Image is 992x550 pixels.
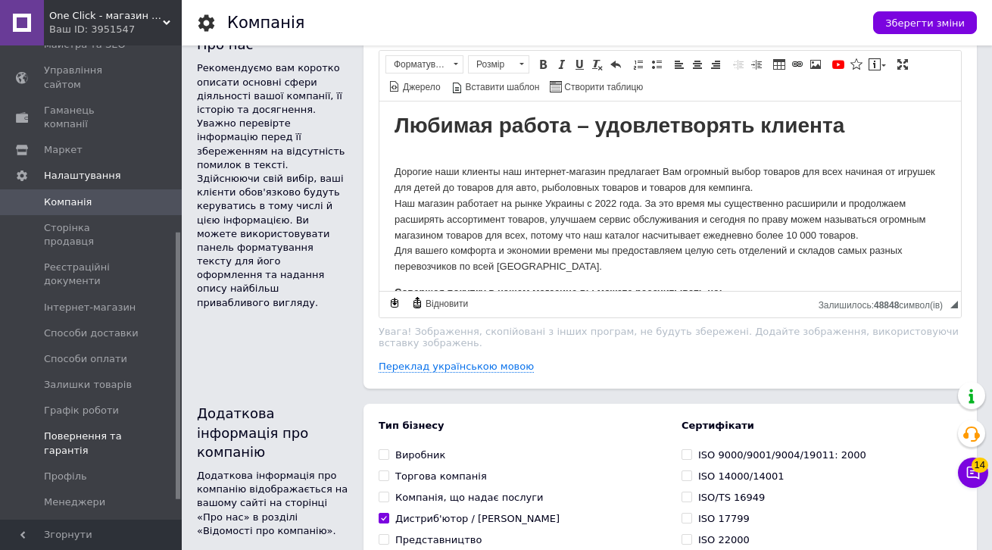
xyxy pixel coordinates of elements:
div: Ваш ID: 3951547 [49,23,182,36]
span: Способи доставки [44,327,139,340]
span: Створити таблицю [562,81,643,94]
span: Розмір [469,56,514,73]
span: Залишки товарів [44,378,132,392]
div: Компанія, що надає послуги [395,491,544,505]
span: Зберегти зміни [885,17,965,29]
p: Увага! Зображення, скопійовані з інших програм, не будуть збережені. Додайте зображення, використ... [379,326,962,348]
span: Профіль [44,470,87,483]
a: Переклад українською мовою [379,361,534,373]
span: Налаштування [44,169,121,183]
a: Додати відео з YouTube [830,56,847,73]
a: Відновити [409,295,470,311]
a: Вставити/видалити нумерований список [630,56,647,73]
span: 14 [972,458,988,473]
div: Виробник [395,448,445,462]
span: Інтернет-магазин [44,301,136,314]
span: Гаманець компанії [44,104,140,131]
span: Форматування [386,56,448,73]
a: Максимізувати [894,56,911,73]
div: Кiлькiсть символiв [819,296,950,311]
div: Додаткова інформація про компанію [197,404,348,461]
span: Маркет [44,143,83,157]
button: Зберегти зміни [873,11,977,34]
a: По центру [689,56,706,73]
div: Додаткова інформація про компанію відображається на вашому сайті на сторінці «Про нас» в розділі ... [197,469,348,538]
span: 48848 [874,300,899,311]
a: Вставити/Редагувати посилання (⌘+L) [789,56,806,73]
a: По лівому краю [671,56,688,73]
a: Вставити іконку [848,56,865,73]
strong: Совершая покупку в нашем магазине вы можете рассчитывать на: [15,185,343,196]
iframe: Редактор, 0826C82E-A5C7-4E15-9A86-EB6E17A10A17 [379,102,961,291]
span: Управління сайтом [44,64,140,91]
a: Розмір [468,55,529,73]
a: Зменшити відступ [730,56,747,73]
a: Вставити повідомлення [866,56,888,73]
a: Повернути (⌘+Z) [607,56,624,73]
b: Тип бізнесу [379,419,659,433]
a: Курсив (⌘+I) [553,56,569,73]
a: Форматування [385,55,463,73]
a: Збільшити відступ [748,56,765,73]
a: По правому краю [707,56,724,73]
p: Дорогие наши клиенты наш интернет-магазин предлагает Вам огромный выбор товаров для всех начиная ... [15,48,566,173]
div: Дистриб'ютор / [PERSON_NAME] [395,512,560,526]
div: ISO/TS 16949 [698,491,765,505]
span: Реєстраційні документи [44,261,140,288]
a: Підкреслений (⌘+U) [571,56,588,73]
button: Чат з покупцем14 [958,458,988,488]
span: Потягніть для зміни розмірів [950,301,958,308]
div: Рекомендуємо вам коротко описати основні сфери діяльності вашої компанії, її історію та досягненн... [197,61,348,309]
a: Зображення [807,56,824,73]
b: Сертифікати [682,419,962,433]
span: One Click - магазин для всіх! [49,9,163,23]
div: ISO 17799 [698,512,750,526]
span: Графік роботи [44,404,119,417]
span: Вставити шаблон [463,81,540,94]
span: Компанія [44,195,92,209]
h1: Компанія [227,14,304,32]
a: Жирний (⌘+B) [535,56,551,73]
a: Вставити шаблон [449,78,542,95]
a: Вставити/видалити маркований список [648,56,665,73]
span: Сторінка продавця [44,221,140,248]
div: ISO 9000/9001/9004/19011: 2000 [698,448,866,462]
a: Створити таблицю [547,78,645,95]
a: Джерело [386,78,443,95]
span: Способи оплати [44,352,127,366]
body: Редактор, 0826C82E-A5C7-4E15-9A86-EB6E17A10A17 [15,15,566,361]
a: Видалити форматування [589,56,606,73]
div: Торгова компанія [395,470,487,483]
span: Відновити [423,298,468,311]
div: Представництво [395,533,482,547]
div: ISO 14000/14001 [698,470,785,483]
div: ISO 22000 [698,533,750,547]
strong: Любимая работа – удовлетворять клиента [15,12,465,36]
span: Менеджери [44,495,105,509]
a: Зробити резервну копію зараз [386,295,403,311]
span: Повернення та гарантія [44,430,140,457]
a: Таблиця [771,56,788,73]
span: Джерело [401,81,441,94]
